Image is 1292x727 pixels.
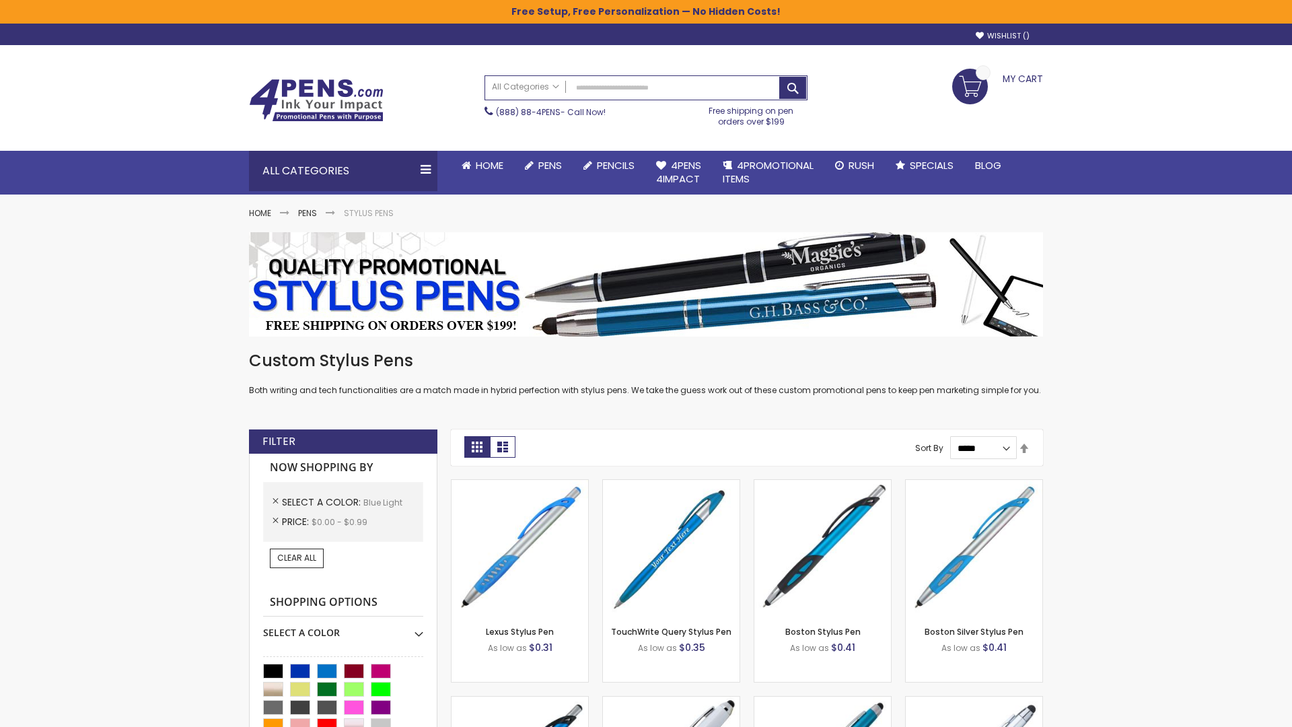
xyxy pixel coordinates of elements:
[492,81,559,92] span: All Categories
[906,479,1042,491] a: Boston Silver Stylus Pen-Blue - Light
[679,641,705,654] span: $0.35
[915,442,943,454] label: Sort By
[452,479,588,491] a: Lexus Stylus Pen-Blue - Light
[262,434,295,449] strong: Filter
[476,158,503,172] span: Home
[249,151,437,191] div: All Categories
[824,151,885,180] a: Rush
[249,207,271,219] a: Home
[249,232,1043,337] img: Stylus Pens
[754,480,891,617] img: Boston Stylus Pen-Blue - Light
[514,151,573,180] a: Pens
[282,495,363,509] span: Select A Color
[964,151,1012,180] a: Blog
[656,158,701,186] span: 4Pens 4impact
[496,106,561,118] a: (888) 88-4PENS
[282,515,312,528] span: Price
[312,516,367,528] span: $0.00 - $0.99
[695,100,808,127] div: Free shipping on pen orders over $199
[263,588,423,617] strong: Shopping Options
[785,626,861,637] a: Boston Stylus Pen
[638,642,677,654] span: As low as
[363,497,402,508] span: Blue Light
[975,158,1001,172] span: Blog
[976,31,1030,41] a: Wishlist
[603,479,740,491] a: TouchWrite Query Stylus Pen-Blue Light
[790,642,829,654] span: As low as
[603,696,740,707] a: Kimberly Logo Stylus Pens-LT-Blue
[941,642,980,654] span: As low as
[249,350,1043,372] h1: Custom Stylus Pens
[831,641,855,654] span: $0.41
[712,151,824,195] a: 4PROMOTIONALITEMS
[645,151,712,195] a: 4Pens4impact
[496,106,606,118] span: - Call Now!
[849,158,874,172] span: Rush
[263,617,423,639] div: Select A Color
[452,480,588,617] img: Lexus Stylus Pen-Blue - Light
[925,626,1024,637] a: Boston Silver Stylus Pen
[906,696,1042,707] a: Silver Cool Grip Stylus Pen-Blue - Light
[982,641,1007,654] span: $0.41
[451,151,514,180] a: Home
[249,350,1043,396] div: Both writing and tech functionalities are a match made in hybrid perfection with stylus pens. We ...
[277,552,316,563] span: Clear All
[298,207,317,219] a: Pens
[488,642,527,654] span: As low as
[263,454,423,482] strong: Now Shopping by
[573,151,645,180] a: Pencils
[538,158,562,172] span: Pens
[486,626,554,637] a: Lexus Stylus Pen
[754,479,891,491] a: Boston Stylus Pen-Blue - Light
[906,480,1042,617] img: Boston Silver Stylus Pen-Blue - Light
[529,641,552,654] span: $0.31
[910,158,954,172] span: Specials
[464,436,490,458] strong: Grid
[597,158,635,172] span: Pencils
[344,207,394,219] strong: Stylus Pens
[723,158,814,186] span: 4PROMOTIONAL ITEMS
[603,480,740,617] img: TouchWrite Query Stylus Pen-Blue Light
[485,76,566,98] a: All Categories
[885,151,964,180] a: Specials
[611,626,731,637] a: TouchWrite Query Stylus Pen
[452,696,588,707] a: Lexus Metallic Stylus Pen-Blue - Light
[249,79,384,122] img: 4Pens Custom Pens and Promotional Products
[754,696,891,707] a: Lory Metallic Stylus Pen-Blue - Light
[270,549,324,567] a: Clear All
